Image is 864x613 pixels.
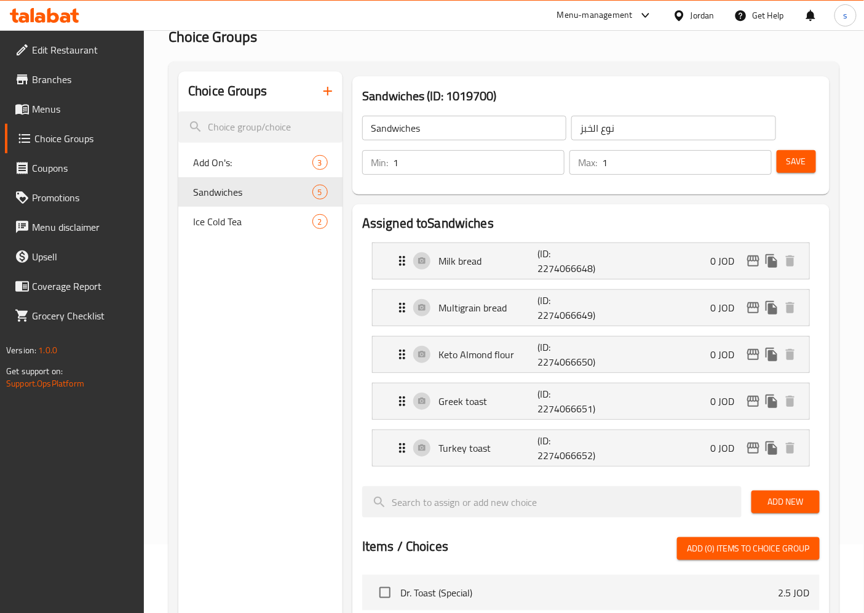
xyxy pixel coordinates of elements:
[537,340,604,369] p: (ID: 2274066650)
[362,425,820,471] li: Expand
[362,284,820,331] li: Expand
[178,111,343,143] input: search
[5,242,145,271] a: Upsell
[710,441,744,455] p: 0 JOD
[6,363,63,379] span: Get support on:
[5,35,145,65] a: Edit Restaurant
[787,154,806,169] span: Save
[763,252,781,270] button: duplicate
[744,298,763,317] button: edit
[34,131,135,146] span: Choice Groups
[578,155,597,170] p: Max:
[32,102,135,116] span: Menus
[781,392,799,411] button: delete
[438,347,537,362] p: Keto Almond flour
[744,252,763,270] button: edit
[362,238,820,284] li: Expand
[373,430,809,466] div: Expand
[400,585,779,600] span: Dr. Toast (Special)
[744,392,763,411] button: edit
[777,150,816,173] button: Save
[362,537,448,556] h2: Items / Choices
[557,8,633,23] div: Menu-management
[751,491,820,513] button: Add New
[710,347,744,362] p: 0 JOD
[537,293,604,323] p: (ID: 2274066649)
[710,394,744,409] p: 0 JOD
[373,337,809,372] div: Expand
[373,383,809,419] div: Expand
[168,23,257,50] span: Choice Groups
[178,148,343,177] div: Add On's:3
[843,9,847,22] span: s
[710,254,744,268] p: 0 JOD
[362,378,820,425] li: Expand
[763,392,781,411] button: duplicate
[32,161,135,175] span: Coupons
[438,394,537,409] p: Greek toast
[371,155,388,170] p: Min:
[5,301,145,331] a: Grocery Checklist
[763,298,781,317] button: duplicate
[313,186,327,198] span: 5
[5,94,145,124] a: Menus
[373,243,809,279] div: Expand
[188,82,267,100] h2: Choice Groups
[193,185,312,199] span: Sandwiches
[710,300,744,315] p: 0 JOD
[312,155,328,170] div: Choices
[781,298,799,317] button: delete
[5,153,145,183] a: Coupons
[779,585,810,600] p: 2.5 JOD
[32,220,135,234] span: Menu disclaimer
[373,290,809,326] div: Expand
[687,541,810,556] span: Add (0) items to choice group
[32,190,135,205] span: Promotions
[362,331,820,378] li: Expand
[193,155,312,170] span: Add On's:
[5,183,145,212] a: Promotions
[362,486,742,518] input: search
[6,342,36,358] span: Version:
[677,537,820,560] button: Add (0) items to choice group
[438,254,537,268] p: Milk bread
[691,9,715,22] div: Jordan
[763,345,781,364] button: duplicate
[5,212,145,242] a: Menu disclaimer
[537,433,604,463] p: (ID: 2274066652)
[537,246,604,276] p: (ID: 2274066648)
[5,124,145,153] a: Choice Groups
[763,439,781,457] button: duplicate
[313,216,327,228] span: 2
[6,375,84,391] a: Support.OpsPlatform
[312,185,328,199] div: Choices
[5,271,145,301] a: Coverage Report
[781,252,799,270] button: delete
[372,580,398,606] span: Select choice
[178,207,343,236] div: Ice Cold Tea2
[178,177,343,207] div: Sandwiches5
[537,387,604,416] p: (ID: 2274066651)
[32,308,135,323] span: Grocery Checklist
[38,342,57,358] span: 1.0.0
[32,279,135,294] span: Coverage Report
[313,157,327,169] span: 3
[781,345,799,364] button: delete
[193,214,312,229] span: Ice Cold Tea
[32,249,135,264] span: Upsell
[32,72,135,87] span: Branches
[32,42,135,57] span: Edit Restaurant
[312,214,328,229] div: Choices
[761,494,810,510] span: Add New
[362,214,820,233] h2: Assigned to Sandwiches
[744,345,763,364] button: edit
[362,86,820,106] h3: Sandwiches (ID: 1019700)
[438,441,537,455] p: Turkey toast
[5,65,145,94] a: Branches
[438,300,537,315] p: Multigrain bread
[744,439,763,457] button: edit
[781,439,799,457] button: delete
